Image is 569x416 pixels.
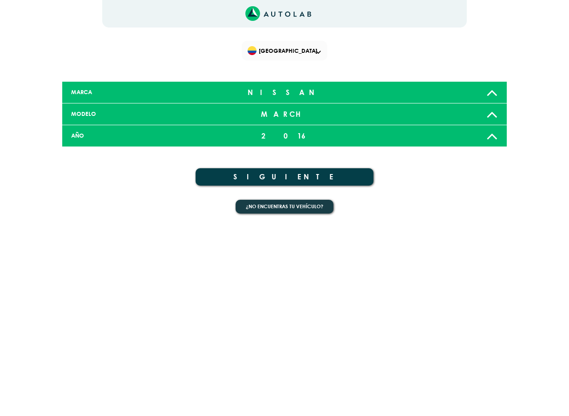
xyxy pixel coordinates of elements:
[245,9,312,17] a: Link al sitio de autolab
[196,168,373,186] button: SIGUIENTE
[211,83,358,101] div: NISSAN
[248,46,256,55] img: Flag of COLOMBIA
[62,125,507,147] a: AÑO 2016
[64,131,211,140] div: AÑO
[62,103,507,125] a: MODELO MARCH
[64,88,211,96] div: MARCA
[62,82,507,103] a: MARCA NISSAN
[211,105,358,123] div: MARCH
[242,41,327,60] div: Flag of COLOMBIA[GEOGRAPHIC_DATA]
[64,110,211,118] div: MODELO
[248,44,324,57] span: [GEOGRAPHIC_DATA]
[236,200,333,214] button: ¿No encuentras tu vehículo?
[211,127,358,145] div: 2016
